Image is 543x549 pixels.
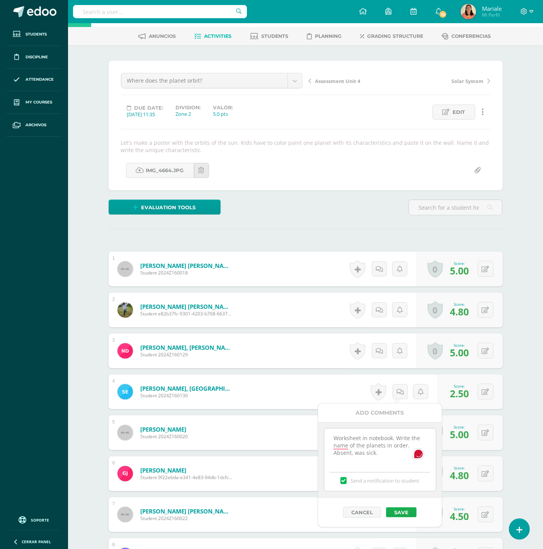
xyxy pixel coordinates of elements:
img: 795d12ca072aceb170c207ce237e9226.png [117,384,133,400]
span: Cerrar panel [22,539,51,544]
span: 5.00 [450,264,469,277]
a: Evaluation tools [109,200,221,215]
span: Solar System [452,78,484,85]
span: Planning [315,33,342,39]
span: Edit [453,105,465,119]
span: 4.50 [450,510,469,523]
a: Assessment Unit 4 [309,77,400,85]
a: Where does the planet orbit? [121,73,302,88]
span: Mi Perfil [482,12,502,18]
button: Save [386,507,417,517]
span: Assessment Unit 4 [315,78,361,85]
div: Score: [450,506,469,512]
span: Soporte [31,517,49,523]
span: Mariale [482,5,502,12]
span: 4.80 [450,305,469,318]
a: [PERSON_NAME] [PERSON_NAME] [140,262,233,269]
span: 5.00 [450,428,469,441]
span: Grading structure [368,33,424,39]
label: Division: [176,105,201,110]
div: Score: [450,302,469,307]
span: Student 2024Z160130 [140,392,233,399]
span: My courses [26,99,52,105]
a: [PERSON_NAME] [PERSON_NAME] [140,303,233,310]
div: Score: [450,342,469,348]
a: Students [6,23,62,46]
span: Students [262,33,289,39]
span: Activities [204,33,232,39]
input: Search a user… [73,5,247,18]
div: Score: [450,424,469,430]
a: [PERSON_NAME], [PERSON_NAME] [140,344,233,351]
a: Grading structure [361,30,424,42]
img: 84cf361c48cb6bde9b2cc56809b1caac.png [117,466,133,481]
div: Let's make a poster with the orbits of the sun. Kids have to color paint one planet with its char... [118,139,494,154]
span: Student 2024Z160129 [140,351,233,358]
div: Add comments [318,403,442,422]
a: Students [250,30,289,42]
img: 6c8d967d9ac4ecd7ec5338ae1be628e0.png [117,302,133,318]
span: Student 2024Z160018 [140,269,233,276]
button: Cancel [343,507,381,518]
a: My courses [6,91,62,114]
a: Attendance [6,69,62,91]
span: Discipline [26,54,48,60]
span: Due date: [134,105,163,111]
img: 9e6a9bbc2e080e22c9895d73ba9be134.png [117,343,133,359]
span: Archivos [26,122,46,128]
a: 0 [427,342,443,360]
div: Score: [450,261,469,266]
a: Planning [307,30,342,42]
a: Activities [195,30,232,42]
div: 5.0 pts [213,110,233,117]
a: Soporte [9,514,59,525]
span: Send a notification to student [351,477,420,484]
div: Zone 2 [176,110,201,117]
a: [PERSON_NAME] [PERSON_NAME] [140,507,233,515]
a: 0 [427,260,443,278]
label: Valor: [213,105,233,110]
a: Discipline [6,46,62,69]
a: Archivos [6,114,62,137]
span: 10 [439,10,447,19]
span: Student e82b37fc-9301-4203-b768-6637ebeebbe4 [140,310,233,317]
span: 5.00 [450,346,469,359]
a: Solar System [400,77,490,85]
a: Conferencias [442,30,491,42]
span: Where does the planet orbit? [127,73,282,88]
img: 45x45 [117,507,133,522]
a: IMG_4664.JPG [126,163,194,178]
a: 0 [427,301,443,319]
a: [PERSON_NAME], [GEOGRAPHIC_DATA] [140,385,233,392]
span: Conferencias [452,33,491,39]
div: [DATE] 11:35 [127,111,163,118]
img: 02cf3c82186e5c509f92851003fa9c4f.png [461,4,476,19]
img: 45x45 [117,425,133,441]
span: Student 2024Z160022 [140,515,233,522]
div: Score: [450,465,469,471]
span: 2.50 [450,387,469,400]
span: Student 2024Z160020 [140,433,188,440]
a: Anuncios [139,30,176,42]
a: [PERSON_NAME] [140,466,233,474]
div: Score: [450,383,469,389]
span: Student 9f22ebda-e341-4e83-94db-1dcfc3128273 [140,474,233,481]
span: 4.80 [450,469,469,482]
input: Search for a student here… [409,200,502,215]
a: [PERSON_NAME] [140,425,188,433]
img: 45x45 [117,261,133,277]
span: Evaluation tools [141,200,196,215]
span: Anuncios [149,33,176,39]
span: Attendance [26,76,54,83]
span: Students [26,31,47,37]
